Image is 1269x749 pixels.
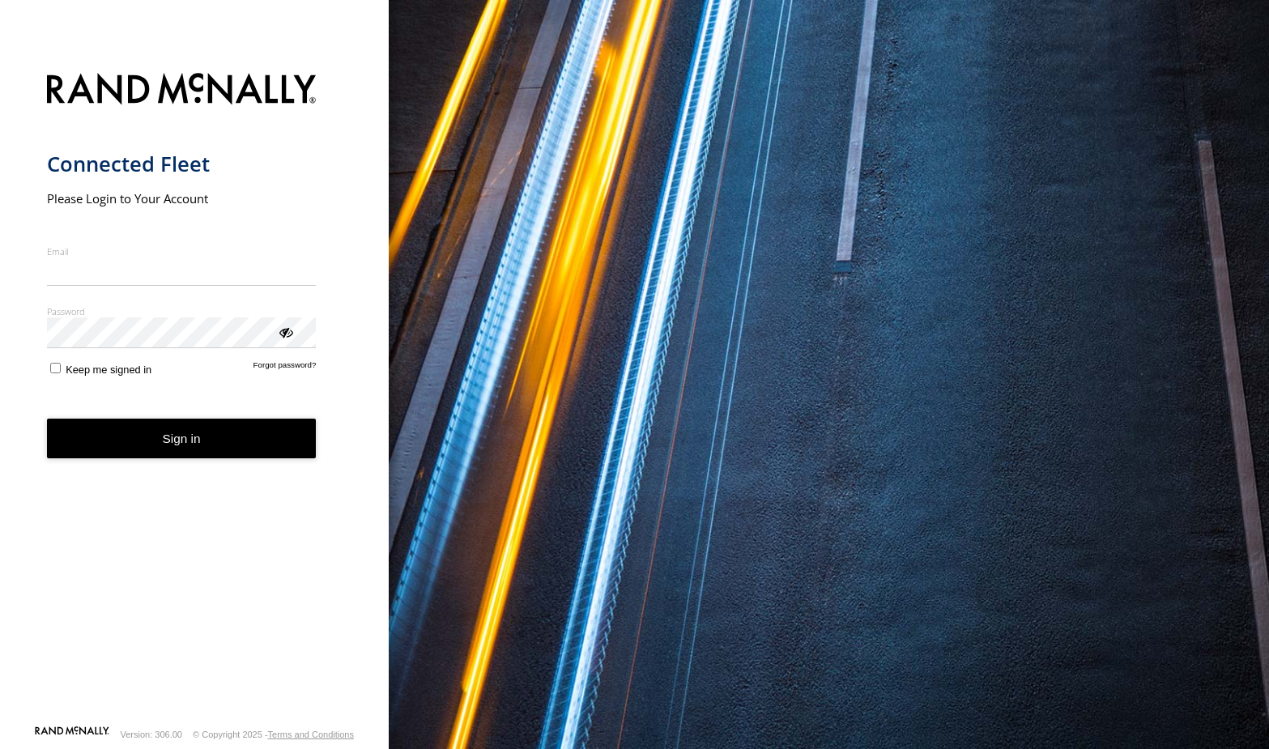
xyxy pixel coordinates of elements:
a: Visit our Website [35,726,109,743]
label: Password [47,305,317,317]
form: main [47,63,343,725]
a: Terms and Conditions [268,730,354,739]
a: Forgot password? [253,360,317,376]
div: Version: 306.00 [121,730,182,739]
h1: Connected Fleet [47,151,317,177]
span: Keep me signed in [66,364,151,376]
input: Keep me signed in [50,363,61,373]
label: Email [47,245,317,257]
div: ViewPassword [277,323,293,339]
button: Sign in [47,419,317,458]
h2: Please Login to Your Account [47,190,317,206]
div: © Copyright 2025 - [193,730,354,739]
img: Rand McNally [47,70,317,111]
